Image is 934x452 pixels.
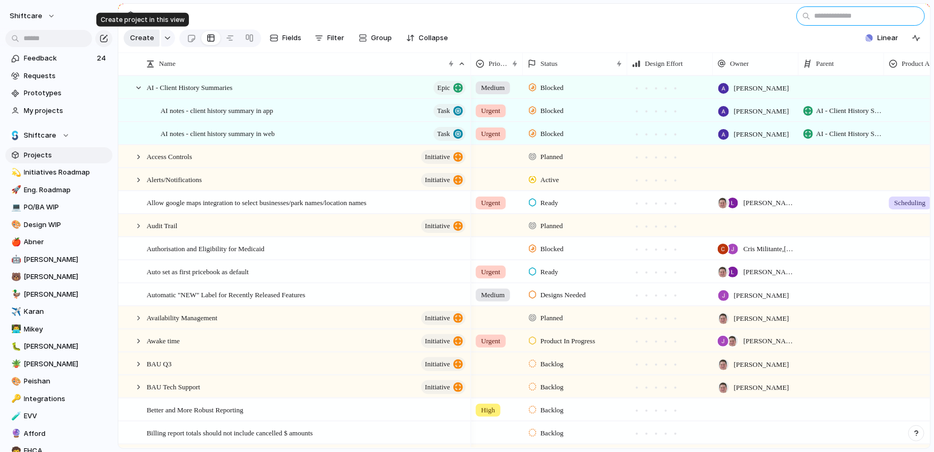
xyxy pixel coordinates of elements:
span: initiative [425,149,450,164]
button: 🍎 [10,237,20,247]
button: 🤖 [10,254,20,265]
div: 🐻 [11,271,19,283]
button: Create [124,29,160,47]
a: Projects [5,147,112,163]
span: [PERSON_NAME] , [PERSON_NAME] [743,336,794,346]
div: 🤖 [11,253,19,266]
span: Name [159,58,176,69]
span: Automatic "NEW" Label for Recently Released Features [147,288,306,300]
div: 🎨 [11,375,19,388]
span: [PERSON_NAME] [734,313,789,324]
span: [PERSON_NAME] [734,129,789,140]
div: 🐛 [11,341,19,353]
span: Urgent [481,129,500,139]
span: [PERSON_NAME] [734,83,789,94]
span: [PERSON_NAME] [734,359,789,370]
span: EVV [24,411,109,421]
button: 🐻 [10,272,20,282]
button: Group [353,29,398,47]
button: 🐛 [10,341,20,352]
span: Blocked [541,82,564,93]
button: 🦆 [10,289,20,300]
span: Design Effort [645,58,683,69]
span: Projects [138,6,178,26]
div: 💫 [11,167,19,179]
span: initiative [425,380,450,395]
span: [PERSON_NAME] [734,290,789,301]
span: Blocked [541,129,564,139]
span: BAU Q3 [147,357,172,370]
a: 👨‍💻Mikey [5,321,112,337]
button: Linear [861,30,902,46]
span: AI - Client History Summaries [816,129,884,139]
button: 🧪 [10,411,20,421]
div: 🎨Peishan [5,373,112,389]
button: Collapse [402,29,453,47]
a: 🎨Design WIP [5,217,112,233]
span: Mikey [24,324,109,335]
span: Design WIP [24,220,109,230]
div: ✈️ [11,306,19,318]
span: Integrations [24,394,109,404]
span: Prototypes [24,88,109,99]
span: Feedback [24,53,94,64]
div: 🎨 [11,219,19,231]
a: Prototypes [5,85,112,101]
div: 🔮 [11,427,19,440]
a: My projects [5,103,112,119]
button: 🔮 [10,428,20,439]
span: [PERSON_NAME] [24,272,109,282]
button: 💻 [10,202,20,213]
span: AI notes - client history summary in app [161,104,274,116]
span: Better and More Robust Reporting [147,403,244,416]
span: Urgent [481,198,500,208]
span: initiative [425,219,450,233]
button: Shiftcare [5,127,112,144]
span: Abner [24,237,109,247]
span: [PERSON_NAME] [24,359,109,370]
a: 🔑Integrations [5,391,112,407]
div: 🔑 [11,393,19,405]
span: [PERSON_NAME] [734,106,789,117]
span: Urgent [481,336,500,346]
span: Karan [24,306,109,317]
a: 💻PO/BA WIP [5,199,112,215]
span: [PERSON_NAME] [734,382,789,393]
span: shiftcare [10,11,42,21]
button: 🔑 [10,394,20,404]
span: Create [130,33,154,43]
div: Create project in this view [96,13,189,27]
button: 👨‍💻 [10,324,20,335]
span: initiative [425,311,450,326]
span: [PERSON_NAME] , [PERSON_NAME] [743,198,794,208]
a: ✈️Karan [5,304,112,320]
a: 🦆[PERSON_NAME] [5,287,112,303]
button: 🎨 [10,220,20,230]
span: Task [437,126,450,141]
span: [PERSON_NAME] [24,341,109,352]
span: Medium [481,82,505,93]
div: 🧪EVV [5,408,112,424]
span: Status [541,58,558,69]
span: Planned [541,152,563,162]
a: 💫Initiatives Roadmap [5,164,112,180]
span: Task [437,103,450,118]
span: Planned [541,221,563,231]
a: 🐛[PERSON_NAME] [5,338,112,355]
button: 🎨 [10,376,20,387]
button: initiative [421,219,466,233]
button: initiative [421,380,466,394]
span: Epic [437,80,450,95]
span: Peishan [24,376,109,387]
span: Backlog [541,405,564,416]
button: Task [434,104,466,118]
span: Auto set as first pricebook as default [147,265,249,277]
a: 🪴[PERSON_NAME] [5,356,112,372]
div: 🦆 [11,288,19,300]
span: PO/BA WIP [24,202,109,213]
span: [PERSON_NAME] [24,289,109,300]
span: Urgent [481,106,500,116]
